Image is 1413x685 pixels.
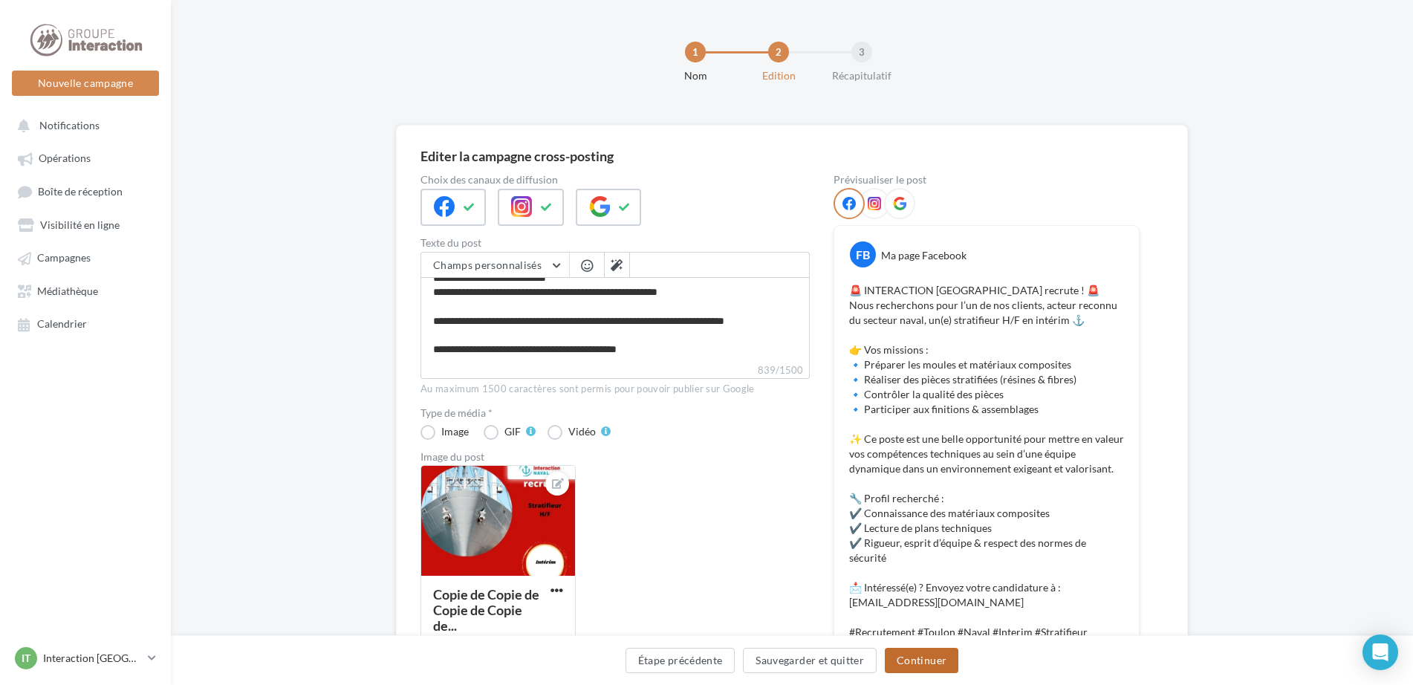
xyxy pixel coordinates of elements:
[850,241,876,267] div: FB
[9,310,162,337] a: Calendrier
[731,68,826,83] div: Edition
[39,152,91,165] span: Opérations
[37,252,91,264] span: Campagnes
[420,363,810,379] label: 839/1500
[743,648,877,673] button: Sauvegarder et quitter
[433,259,542,271] span: Champs personnalisés
[9,277,162,304] a: Médiathèque
[814,68,909,83] div: Récapitulatif
[420,175,810,185] label: Choix des canaux de diffusion
[12,71,159,96] button: Nouvelle campagne
[420,408,810,418] label: Type de média *
[1362,634,1398,670] div: Open Intercom Messenger
[420,238,810,248] label: Texte du post
[504,426,521,437] div: GIF
[37,318,87,331] span: Calendrier
[37,285,98,297] span: Médiathèque
[12,644,159,672] a: IT Interaction [GEOGRAPHIC_DATA]
[420,149,614,163] div: Editer la campagne cross-posting
[834,175,1140,185] div: Prévisualiser le post
[9,144,162,171] a: Opérations
[22,651,30,666] span: IT
[9,244,162,270] a: Campagnes
[38,185,123,198] span: Boîte de réception
[851,42,872,62] div: 3
[9,211,162,238] a: Visibilité en ligne
[768,42,789,62] div: 2
[420,452,810,462] div: Image du post
[885,648,958,673] button: Continuer
[9,178,162,205] a: Boîte de réception
[39,119,100,132] span: Notifications
[421,253,569,278] button: Champs personnalisés
[568,426,596,437] div: Vidéo
[648,68,743,83] div: Nom
[685,42,706,62] div: 1
[40,218,120,231] span: Visibilité en ligne
[433,586,539,634] div: Copie de Copie de Copie de Copie de...
[9,111,156,138] button: Notifications
[441,426,469,437] div: Image
[881,248,967,263] div: Ma page Facebook
[43,651,142,666] p: Interaction [GEOGRAPHIC_DATA]
[420,383,810,396] div: Au maximum 1500 caractères sont permis pour pouvoir publier sur Google
[849,283,1124,640] p: 🚨 INTERACTION [GEOGRAPHIC_DATA] recrute ! 🚨 Nous recherchons pour l’un de nos clients, acteur rec...
[626,648,735,673] button: Étape précédente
